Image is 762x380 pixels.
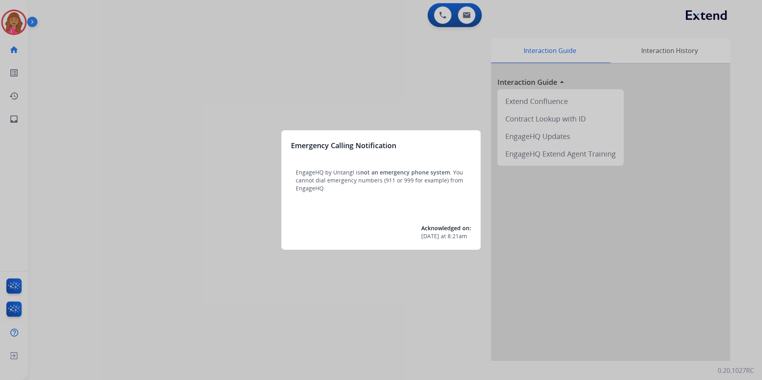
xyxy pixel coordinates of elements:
[421,232,439,240] span: [DATE]
[296,168,466,192] p: EngageHQ by Untangl is . You cannot dial emergency numbers (911 or 999 for example) from EngageHQ.
[421,232,471,240] div: at
[360,168,450,176] span: not an emergency phone system
[448,232,467,240] span: 8:21am
[718,366,754,375] p: 0.20.1027RC
[291,140,396,151] h3: Emergency Calling Notification
[421,224,471,232] span: Acknowledged on:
